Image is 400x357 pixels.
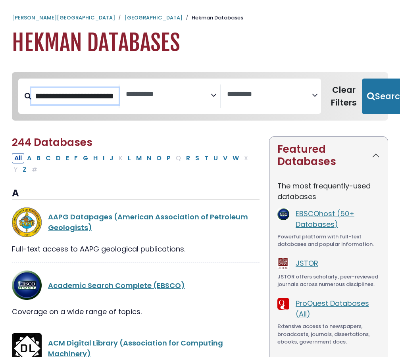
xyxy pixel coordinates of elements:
button: Filter Results U [211,153,220,163]
button: Filter Results M [134,153,144,163]
div: Alpha-list to filter by first letter of database name [12,153,251,174]
button: Filter Results D [54,153,63,163]
button: Clear Filters [326,79,362,114]
a: [GEOGRAPHIC_DATA] [124,14,183,21]
div: Coverage on a wide range of topics. [12,306,260,317]
button: Filter Results P [164,153,173,163]
button: Filter Results H [91,153,100,163]
button: Filter Results A [25,153,34,163]
h1: Hekman Databases [12,30,388,56]
button: Filter Results B [34,153,43,163]
button: Filter Results L [125,153,133,163]
button: Filter Results S [193,153,202,163]
button: Filter Results N [144,153,154,163]
button: Filter Results Z [20,165,29,175]
button: Filter Results F [72,153,80,163]
button: Featured Databases [269,137,388,174]
a: ProQuest Databases (All) [296,298,369,319]
button: Filter Results T [202,153,211,163]
button: Filter Results R [184,153,192,163]
button: Filter Results O [154,153,164,163]
span: 244 Databases [12,135,92,150]
a: AAPG Datapages (American Association of Petroleum Geologists) [48,212,248,232]
button: Filter Results C [43,153,53,163]
div: Full-text access to AAPG geological publications. [12,244,260,254]
button: Filter Results E [63,153,71,163]
div: Powerful platform with full-text databases and popular information. [277,233,380,248]
textarea: Search [126,90,211,99]
nav: Search filters [12,72,388,121]
div: Extensive access to newspapers, broadcasts, journals, dissertations, ebooks, government docs. [277,322,380,346]
a: EBSCOhost (50+ Databases) [296,209,354,229]
a: JSTOR [296,258,318,268]
h3: A [12,188,260,200]
textarea: Search [227,90,312,99]
p: The most frequently-used databases [277,180,380,202]
a: [PERSON_NAME][GEOGRAPHIC_DATA] [12,14,115,21]
input: Search database by title or keyword [31,88,119,104]
button: Filter Results G [81,153,90,163]
li: Hekman Databases [183,14,243,22]
div: JSTOR offers scholarly, peer-reviewed journals across numerous disciplines. [277,273,380,288]
button: Filter Results V [221,153,230,163]
button: Filter Results I [100,153,107,163]
button: Filter Results W [230,153,241,163]
button: All [12,153,24,163]
nav: breadcrumb [12,14,388,22]
button: Filter Results J [107,153,116,163]
a: Academic Search Complete (EBSCO) [48,280,185,290]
